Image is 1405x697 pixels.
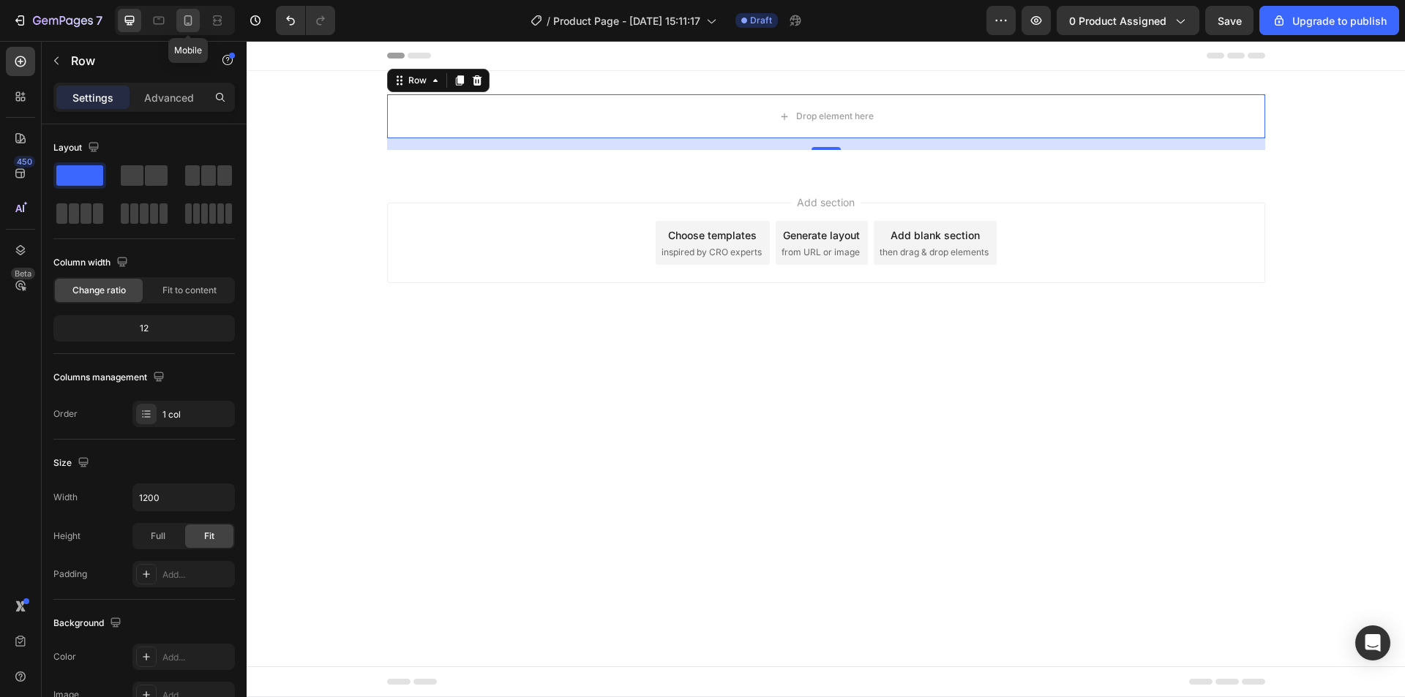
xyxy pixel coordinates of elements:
div: Open Intercom Messenger [1355,625,1390,660]
div: 12 [56,318,232,339]
div: Columns management [53,368,168,388]
p: Advanced [144,90,194,105]
span: Change ratio [72,284,126,297]
p: Row [71,52,195,69]
span: then drag & drop elements [633,205,742,218]
div: Height [53,530,80,543]
button: Upgrade to publish [1259,6,1399,35]
span: inspired by CRO experts [415,205,515,218]
span: Product Page - [DATE] 15:11:17 [553,13,700,29]
p: 7 [96,12,102,29]
div: Add... [162,651,231,664]
div: Add... [162,568,231,581]
div: Column width [53,253,131,273]
div: Color [53,650,76,663]
div: Add blank section [644,187,733,202]
span: Fit [204,530,214,543]
div: Upgrade to publish [1272,13,1387,29]
div: Row [159,33,183,46]
span: Draft [750,14,772,27]
p: Settings [72,90,113,105]
div: Beta [11,268,35,279]
button: 7 [6,6,109,35]
input: Auto [133,484,234,510]
span: Save [1218,15,1242,27]
span: from URL or image [535,205,613,218]
div: Choose templates [421,187,510,202]
div: Layout [53,138,102,158]
button: 0 product assigned [1057,6,1199,35]
span: Fit to content [162,284,217,297]
div: Drop element here [550,69,627,81]
iframe: Design area [247,41,1405,697]
div: Order [53,407,78,421]
div: Width [53,491,78,504]
button: Save [1205,6,1254,35]
div: Generate layout [536,187,613,202]
div: 1 col [162,408,231,421]
span: Add section [544,154,614,169]
span: 0 product assigned [1069,13,1166,29]
span: Full [151,530,165,543]
div: 450 [14,156,35,167]
div: Size [53,453,92,473]
div: Background [53,614,124,633]
span: / [547,13,550,29]
div: Undo/Redo [276,6,335,35]
div: Padding [53,568,87,581]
